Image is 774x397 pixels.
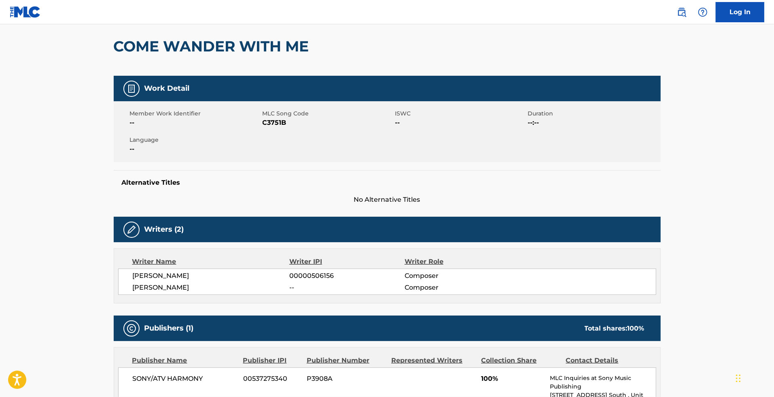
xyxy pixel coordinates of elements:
[550,374,655,391] p: MLC Inquiries at Sony Music Publishing
[10,6,41,18] img: MLC Logo
[243,356,301,365] div: Publisher IPI
[395,118,526,128] span: --
[289,283,404,292] span: --
[114,195,661,205] span: No Alternative Titles
[127,84,136,94] img: Work Detail
[734,358,774,397] iframe: Chat Widget
[127,324,136,333] img: Publishers
[566,356,645,365] div: Contact Details
[130,136,261,144] span: Language
[585,324,645,333] div: Total shares:
[132,257,290,267] div: Writer Name
[736,366,741,391] div: Drag
[130,109,261,118] span: Member Work Identifier
[263,109,393,118] span: MLC Song Code
[395,109,526,118] span: ISWC
[289,271,404,281] span: 00000506156
[132,356,237,365] div: Publisher Name
[307,374,385,384] span: P3908A
[114,37,313,55] h2: COME WANDER WITH ME
[405,257,509,267] div: Writer Role
[144,84,190,93] h5: Work Detail
[481,374,544,384] span: 100%
[695,4,711,20] div: Help
[127,225,136,235] img: Writers
[716,2,764,22] a: Log In
[405,283,509,292] span: Composer
[677,7,687,17] img: search
[628,324,645,332] span: 100 %
[243,374,301,384] span: 00537275340
[405,271,509,281] span: Composer
[122,179,653,187] h5: Alternative Titles
[698,7,708,17] img: help
[481,356,560,365] div: Collection Share
[528,118,659,128] span: --:--
[528,109,659,118] span: Duration
[144,324,194,333] h5: Publishers (1)
[144,225,184,234] h5: Writers (2)
[289,257,405,267] div: Writer IPI
[133,374,238,384] span: SONY/ATV HARMONY
[130,144,261,154] span: --
[133,283,290,292] span: [PERSON_NAME]
[391,356,475,365] div: Represented Writers
[133,271,290,281] span: [PERSON_NAME]
[263,118,393,128] span: C3751B
[307,356,385,365] div: Publisher Number
[674,4,690,20] a: Public Search
[130,118,261,128] span: --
